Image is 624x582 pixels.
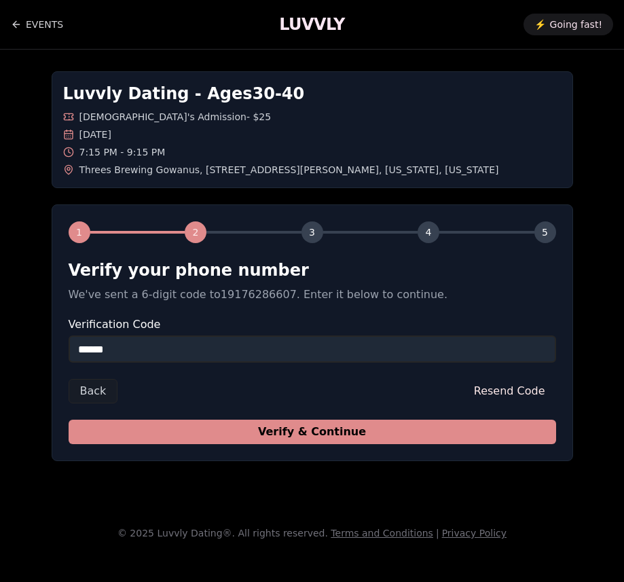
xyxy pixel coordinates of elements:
span: [DATE] [79,128,111,141]
div: 3 [301,221,323,243]
span: [DEMOGRAPHIC_DATA]'s Admission - $25 [79,110,272,124]
div: 4 [418,221,439,243]
div: 5 [534,221,556,243]
h2: Verify your phone number [69,259,556,281]
a: Back to events [11,11,63,38]
div: 1 [69,221,90,243]
a: LUVVLY [279,14,344,35]
button: Verify & Continue [69,420,556,444]
span: | [436,528,439,539]
span: 7:15 PM - 9:15 PM [79,145,166,159]
span: ⚡️ [534,18,546,31]
span: Threes Brewing Gowanus , [STREET_ADDRESS][PERSON_NAME] , [US_STATE] , [US_STATE] [79,163,499,177]
p: We've sent a 6-digit code to 19176286607 . Enter it below to continue. [69,287,556,303]
label: Verification Code [69,319,556,330]
span: Going fast! [550,18,602,31]
button: Resend Code [463,379,556,403]
button: Back [69,379,118,403]
a: Terms and Conditions [331,528,433,539]
div: 2 [185,221,206,243]
a: Privacy Policy [442,528,507,539]
h1: Luvvly Dating - Ages 30 - 40 [63,83,562,105]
